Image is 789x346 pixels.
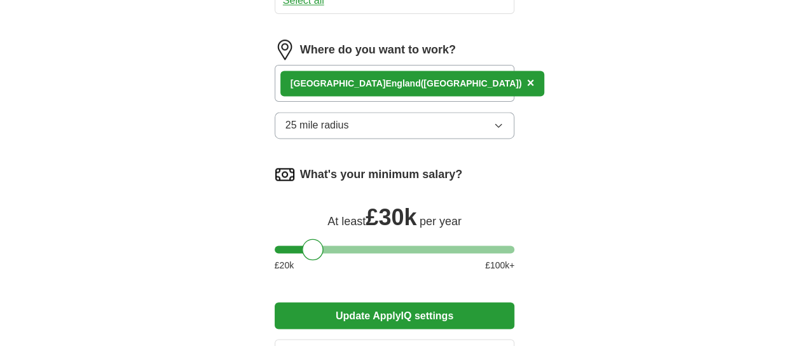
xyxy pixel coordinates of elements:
span: £ 100 k+ [485,258,514,272]
img: location.png [275,39,295,60]
label: What's your minimum salary? [300,166,462,183]
span: At least [327,214,366,227]
span: £ 20 k [275,258,294,272]
label: Where do you want to work? [300,41,456,59]
div: [GEOGRAPHIC_DATA] d [291,77,522,90]
span: 25 mile radius [285,118,349,133]
strong: Englan [385,78,415,88]
img: salary.png [275,164,295,184]
span: ([GEOGRAPHIC_DATA]) [421,78,522,88]
span: £ 30k [366,204,416,230]
button: Update ApplyIQ settings [275,302,515,329]
button: × [526,74,534,93]
span: × [526,76,534,90]
span: per year [420,214,462,227]
button: 25 mile radius [275,112,515,139]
